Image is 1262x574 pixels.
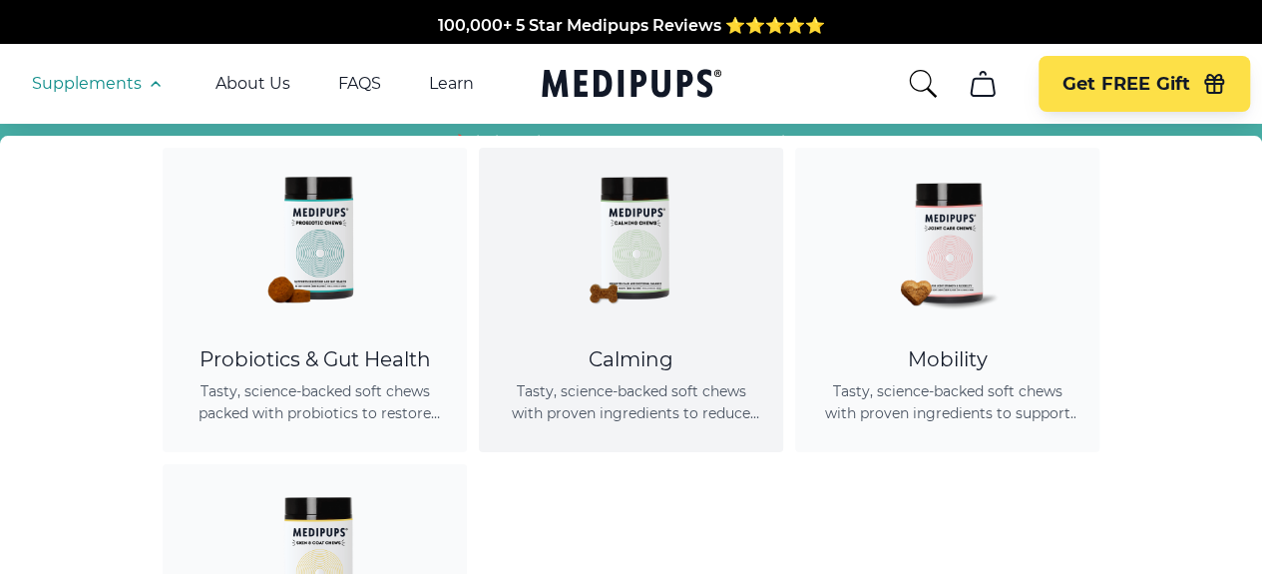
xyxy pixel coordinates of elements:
[795,148,1099,452] a: Joint Care Chews - MedipupsMobilityTasty, science-backed soft chews with proven ingredients to su...
[959,60,1007,108] button: cart
[187,380,443,424] span: Tasty, science-backed soft chews packed with probiotics to restore gut balance, ease itching, sup...
[819,380,1075,424] span: Tasty, science-backed soft chews with proven ingredients to support joint health, improve mobilit...
[187,347,443,372] div: Probiotics & Gut Health
[1039,56,1250,112] button: Get FREE Gift
[215,74,290,94] a: About Us
[542,148,721,327] img: Calming Dog Chews - Medipups
[438,3,825,22] span: 100,000+ 5 Star Medipups Reviews ⭐️⭐️⭐️⭐️⭐️
[338,74,381,94] a: FAQS
[819,347,1075,372] div: Mobility
[503,380,759,424] span: Tasty, science-backed soft chews with proven ingredients to reduce anxiety, promote relaxation, a...
[907,68,939,100] button: search
[32,72,168,96] button: Supplements
[1062,73,1190,96] span: Get FREE Gift
[503,347,759,372] div: Calming
[163,148,467,452] a: Probiotic Dog Chews - MedipupsProbiotics & Gut HealthTasty, science-backed soft chews packed with...
[299,27,963,46] span: Made In The [GEOGRAPHIC_DATA] from domestic & globally sourced ingredients
[32,74,142,94] span: Supplements
[225,148,405,327] img: Probiotic Dog Chews - Medipups
[479,148,783,452] a: Calming Dog Chews - MedipupsCalmingTasty, science-backed soft chews with proven ingredients to re...
[429,74,474,94] a: Learn
[858,148,1038,327] img: Joint Care Chews - Medipups
[542,65,721,106] a: Medipups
